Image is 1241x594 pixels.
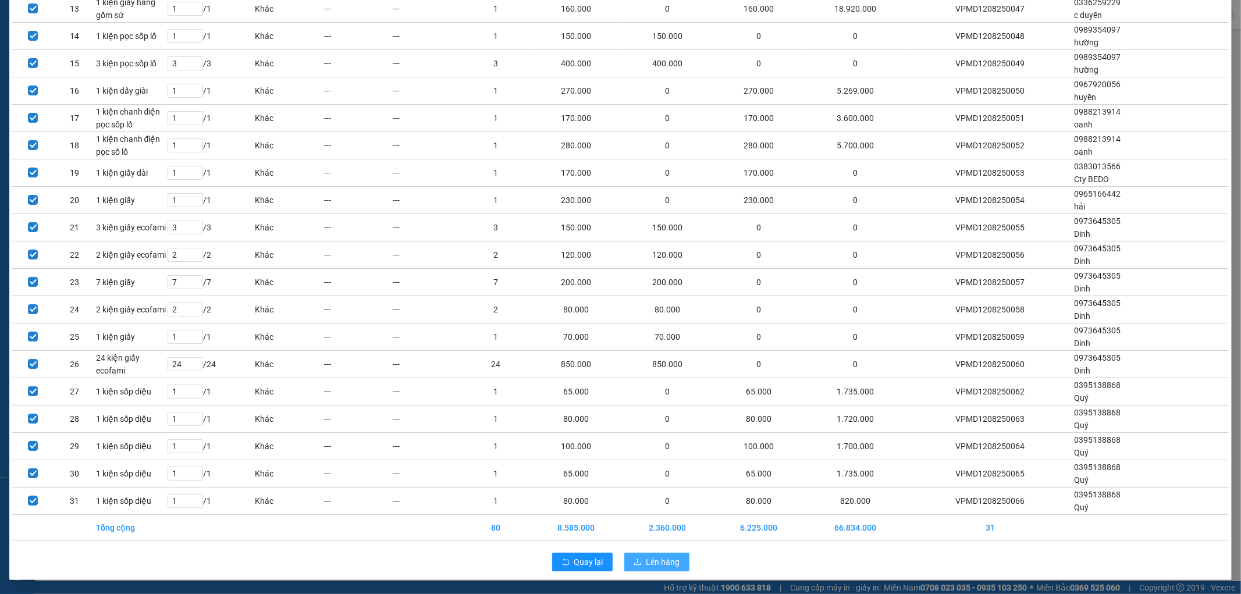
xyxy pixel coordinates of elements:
td: 1 [461,406,531,433]
td: Khác [254,406,323,433]
td: 1 [461,488,531,515]
td: 3 kiện giấy ecofami [95,214,168,241]
td: 0 [622,105,713,132]
span: 0395138868 [1075,463,1121,472]
td: 70.000 [531,323,622,351]
span: CSKH: [22,45,273,90]
span: Cty BEDO [1075,175,1110,184]
span: Quý [1075,475,1089,485]
td: 400.000 [622,50,713,77]
td: 170.000 [531,159,622,187]
span: 0988213914 [1075,134,1121,144]
td: 0 [713,214,805,241]
td: Khác [254,214,323,241]
td: 7 [461,269,531,296]
span: Lên hàng [646,556,680,568]
span: 0989354097 [1075,52,1121,62]
button: rollbackQuay lại [552,553,613,571]
td: 0 [804,159,906,187]
td: 1 [461,159,531,187]
td: --- [392,323,461,351]
td: 80.000 [531,406,622,433]
td: / 3 [167,50,254,77]
td: 5.269.000 [804,77,906,105]
span: Dinh [1075,366,1091,375]
td: 850.000 [531,351,622,378]
td: 170.000 [531,105,622,132]
td: --- [323,132,393,159]
td: 200.000 [531,269,622,296]
td: 0 [622,159,713,187]
td: 1 [461,105,531,132]
td: --- [323,323,393,351]
td: 1 [461,460,531,488]
td: Khác [254,241,323,269]
td: 2 [461,296,531,323]
td: 7 kiện giấy [95,269,168,296]
td: --- [323,351,393,378]
td: / 1 [167,132,254,159]
td: 16 [54,77,95,105]
td: 80.000 [622,296,713,323]
span: Quý [1075,421,1089,430]
td: Khác [254,488,323,515]
td: --- [323,460,393,488]
td: Khác [254,433,323,460]
td: 1 kiện chanh điện pọc số lổ [95,132,168,159]
td: 150.000 [531,214,622,241]
td: 8.585.000 [531,515,622,541]
td: / 1 [167,159,254,187]
button: uploadLên hàng [624,553,689,571]
td: 24 [461,351,531,378]
td: Khác [254,132,323,159]
td: --- [323,296,393,323]
td: 66.834.000 [804,515,906,541]
td: --- [323,406,393,433]
span: hường [1075,38,1099,47]
td: 1 kiện giấy dài [95,159,168,187]
td: 2 [461,241,531,269]
td: 0 [713,241,805,269]
td: --- [392,159,461,187]
td: 0 [622,77,713,105]
td: --- [323,23,393,50]
td: Khác [254,323,323,351]
td: 20 [54,187,95,214]
td: --- [392,132,461,159]
span: 0395138868 [1075,435,1121,444]
td: 1 kiện dấy giài [95,77,168,105]
td: 0 [622,187,713,214]
span: 0973645305 [1075,271,1121,280]
span: 0973645305 [1075,244,1121,253]
td: 18 [54,132,95,159]
td: 0 [622,378,713,406]
td: --- [323,159,393,187]
td: 1 kiện chanh điện pọc sốp lổ [95,105,168,132]
span: huyền [1075,93,1097,102]
td: 0 [804,241,906,269]
td: --- [323,488,393,515]
td: / 2 [167,241,254,269]
span: [PHONE_NUMBER] (7h - 21h) [74,45,273,90]
td: VPMD1208250049 [906,50,1074,77]
td: --- [392,433,461,460]
td: 820.000 [804,488,906,515]
td: VPMD1208250048 [906,23,1074,50]
td: 24 kiện giấy ecofami [95,351,168,378]
td: 0 [622,132,713,159]
span: hải [1075,202,1086,211]
td: 0 [804,187,906,214]
td: Khác [254,269,323,296]
td: Khác [254,23,323,50]
td: 1 [461,378,531,406]
td: 1.720.000 [804,406,906,433]
td: 280.000 [531,132,622,159]
td: 22 [54,241,95,269]
span: 0383013566 [1075,162,1121,171]
td: 28 [54,406,95,433]
td: 70.000 [622,323,713,351]
td: 150.000 [531,23,622,50]
td: --- [323,433,393,460]
td: 80.000 [713,406,805,433]
td: VPMD1208250065 [906,460,1074,488]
